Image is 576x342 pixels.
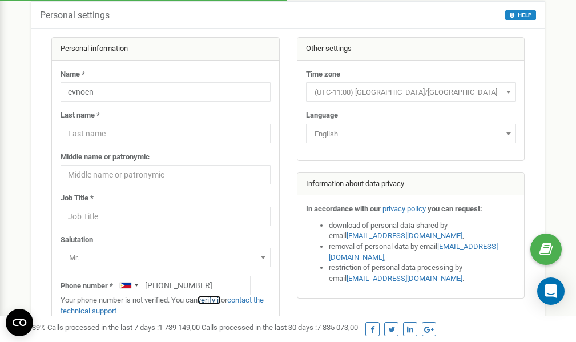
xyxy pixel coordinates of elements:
[61,248,271,267] span: Mr.
[317,323,358,332] u: 7 835 073,00
[347,231,462,240] a: [EMAIL_ADDRESS][DOMAIN_NAME]
[347,274,462,283] a: [EMAIL_ADDRESS][DOMAIN_NAME]
[61,124,271,143] input: Last name
[329,242,516,263] li: removal of personal data by email ,
[198,296,221,304] a: verify it
[115,276,142,295] div: Telephone country code
[306,82,516,102] span: (UTC-11:00) Pacific/Midway
[115,276,251,295] input: +1-800-555-55-55
[329,220,516,242] li: download of personal data shared by email ,
[306,69,340,80] label: Time zone
[65,250,267,266] span: Mr.
[61,207,271,226] input: Job Title
[329,242,498,261] a: [EMAIL_ADDRESS][DOMAIN_NAME]
[310,126,512,142] span: English
[159,323,200,332] u: 1 739 149,00
[40,10,110,21] h5: Personal settings
[306,204,381,213] strong: In accordance with our
[306,110,338,121] label: Language
[505,10,536,20] button: HELP
[310,85,512,100] span: (UTC-11:00) Pacific/Midway
[61,296,264,315] a: contact the technical support
[306,124,516,143] span: English
[52,38,279,61] div: Personal information
[329,263,516,284] li: restriction of personal data processing by email .
[47,323,200,332] span: Calls processed in the last 7 days :
[202,323,358,332] span: Calls processed in the last 30 days :
[61,281,113,292] label: Phone number *
[537,277,565,305] div: Open Intercom Messenger
[6,309,33,336] button: Open CMP widget
[428,204,482,213] strong: you can request:
[61,235,93,246] label: Salutation
[61,193,94,204] label: Job Title *
[61,69,85,80] label: Name *
[61,295,271,316] p: Your phone number is not verified. You can or
[297,38,525,61] div: Other settings
[297,173,525,196] div: Information about data privacy
[382,204,426,213] a: privacy policy
[61,165,271,184] input: Middle name or patronymic
[61,82,271,102] input: Name
[61,152,150,163] label: Middle name or patronymic
[61,110,100,121] label: Last name *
